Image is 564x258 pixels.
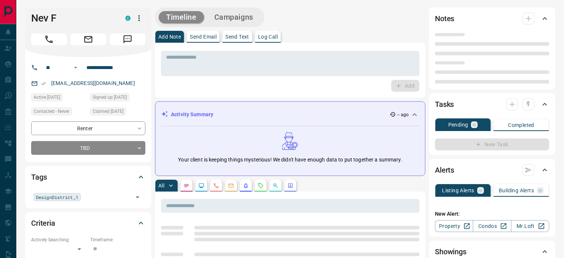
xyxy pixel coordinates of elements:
[435,210,549,218] p: New Alert:
[31,33,67,45] span: Call
[71,63,80,72] button: Open
[41,81,46,86] svg: Email Verified
[243,183,249,189] svg: Listing Alerts
[90,236,145,243] p: Timeframe:
[511,220,549,232] a: Mr.Loft
[110,33,145,45] span: Message
[31,214,145,232] div: Criteria
[184,183,189,189] svg: Notes
[213,183,219,189] svg: Calls
[31,93,86,104] div: Wed Mar 02 2022
[31,121,145,135] div: Renter
[125,16,131,21] div: condos.ca
[499,188,534,193] p: Building Alerts
[159,11,204,23] button: Timeline
[93,108,123,115] span: Claimed [DATE]
[36,193,78,201] span: DesignDistrict_1
[435,13,454,25] h2: Notes
[158,183,164,188] p: All
[190,34,217,39] p: Send Email
[31,12,114,24] h1: Nev F
[397,111,409,118] p: -- ago
[435,246,466,258] h2: Showings
[435,98,454,110] h2: Tasks
[435,161,549,179] div: Alerts
[34,108,69,115] span: Contacted - Never
[473,220,511,232] a: Condos
[273,183,278,189] svg: Opportunities
[178,156,402,164] p: Your client is keeping things mysterious! We didn't have enough data to put together a summary.
[70,33,106,45] span: Email
[435,10,549,27] div: Notes
[90,93,145,104] div: Wed Mar 02 2022
[171,111,213,118] p: Activity Summary
[287,183,293,189] svg: Agent Actions
[435,164,454,176] h2: Alerts
[31,236,86,243] p: Actively Searching:
[132,192,143,202] button: Open
[508,123,534,128] p: Completed
[258,183,264,189] svg: Requests
[258,34,278,39] p: Log Call
[448,122,468,127] p: Pending
[228,183,234,189] svg: Emails
[31,217,55,229] h2: Criteria
[34,94,60,101] span: Active [DATE]
[161,108,419,121] div: Activity Summary-- ago
[31,141,145,155] div: TBD
[207,11,261,23] button: Campaigns
[90,107,145,118] div: Wed Mar 02 2022
[51,80,135,86] a: [EMAIL_ADDRESS][DOMAIN_NAME]
[198,183,204,189] svg: Lead Browsing Activity
[435,220,473,232] a: Property
[93,94,127,101] span: Signed up [DATE]
[31,168,145,186] div: Tags
[442,188,474,193] p: Listing Alerts
[31,171,47,183] h2: Tags
[158,34,181,39] p: Add Note
[435,95,549,113] div: Tasks
[225,34,249,39] p: Send Text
